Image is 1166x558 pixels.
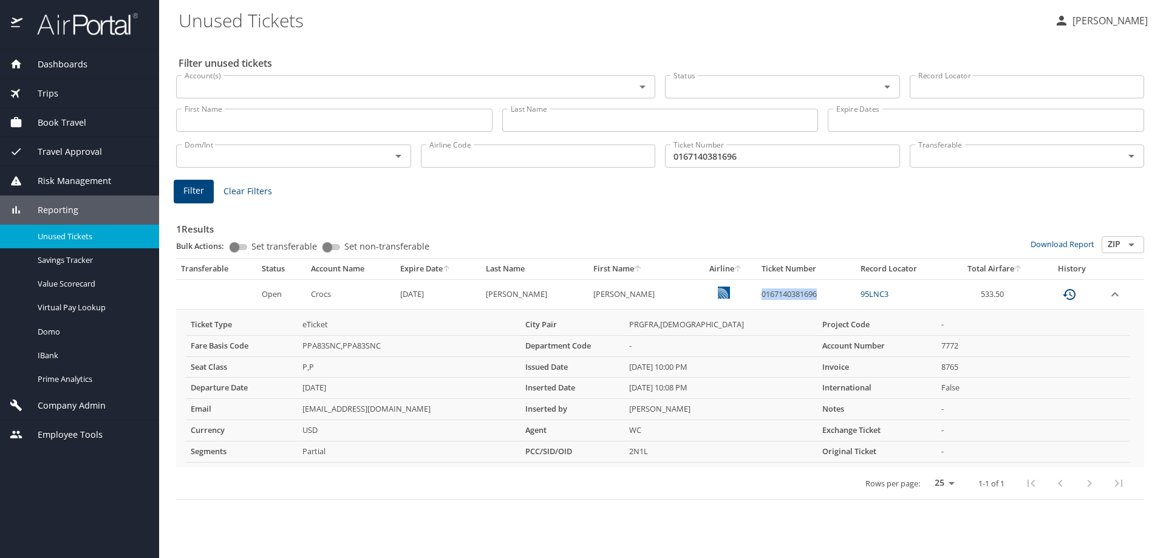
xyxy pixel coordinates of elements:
[298,420,520,441] td: USD
[520,315,624,335] th: City Pair
[11,12,24,36] img: icon-airportal.png
[223,184,272,199] span: Clear Filters
[757,259,856,279] th: Ticket Number
[757,279,856,309] td: 0167140381696
[520,420,624,441] th: Agent
[186,356,298,378] th: Seat Class
[1123,148,1140,165] button: Open
[936,335,1130,356] td: 7772
[520,378,624,399] th: Inserted Date
[925,474,959,492] select: rows per page
[298,315,520,335] td: eTicket
[936,399,1130,420] td: -
[936,420,1130,441] td: -
[624,335,817,356] td: -
[395,259,481,279] th: Expire Date
[817,441,936,463] th: Original Ticket
[481,259,588,279] th: Last Name
[176,215,1144,236] h3: 1 Results
[624,315,817,335] td: PRGFRA,[DEMOGRAPHIC_DATA]
[38,326,145,338] span: Domo
[390,148,407,165] button: Open
[186,335,298,356] th: Fare Basis Code
[879,78,896,95] button: Open
[395,279,481,309] td: [DATE]
[22,399,106,412] span: Company Admin
[257,259,306,279] th: Status
[1049,10,1153,32] button: [PERSON_NAME]
[481,279,588,309] td: [PERSON_NAME]
[306,279,395,309] td: Crocs
[634,265,643,273] button: sort
[22,145,102,158] span: Travel Approval
[624,441,817,463] td: 2N1L
[1123,236,1140,253] button: Open
[856,259,949,279] th: Record Locator
[22,58,87,71] span: Dashboards
[1014,265,1023,273] button: sort
[718,287,730,299] img: United Airlines
[38,350,145,361] span: IBank
[624,356,817,378] td: [DATE] 10:00 PM
[817,315,936,335] th: Project Code
[186,441,298,463] th: Segments
[176,259,1144,500] table: custom pagination table
[734,265,743,273] button: sort
[38,231,145,242] span: Unused Tickets
[936,441,1130,463] td: -
[344,242,429,251] span: Set non-transferable
[817,378,936,399] th: International
[22,174,111,188] span: Risk Management
[186,399,298,420] th: Email
[624,378,817,399] td: [DATE] 10:08 PM
[520,399,624,420] th: Inserted by
[978,480,1004,488] p: 1-1 of 1
[520,356,624,378] th: Issued Date
[174,180,214,203] button: Filter
[1041,259,1103,279] th: History
[186,378,298,399] th: Departure Date
[181,264,252,274] div: Transferable
[183,183,204,199] span: Filter
[298,356,520,378] td: P,P
[22,116,86,129] span: Book Travel
[936,356,1130,378] td: 8765
[817,356,936,378] th: Invoice
[257,279,306,309] td: Open
[219,180,277,203] button: Clear Filters
[817,335,936,356] th: Account Number
[298,441,520,463] td: Partial
[936,378,1130,399] td: False
[936,315,1130,335] td: -
[861,288,888,299] a: 95LNC3
[588,259,696,279] th: First Name
[22,203,78,217] span: Reporting
[520,335,624,356] th: Department Code
[176,240,234,251] p: Bulk Actions:
[38,302,145,313] span: Virtual Pay Lookup
[443,265,451,273] button: sort
[949,279,1041,309] td: 533.50
[298,335,520,356] td: PPA83SNC,PPA83SNC
[624,420,817,441] td: WC
[520,441,624,463] th: PCC/SID/OID
[179,53,1147,73] h2: Filter unused tickets
[38,373,145,385] span: Prime Analytics
[306,259,395,279] th: Account Name
[186,420,298,441] th: Currency
[865,480,920,488] p: Rows per page:
[817,399,936,420] th: Notes
[186,315,298,335] th: Ticket Type
[634,78,651,95] button: Open
[1069,13,1148,28] p: [PERSON_NAME]
[38,278,145,290] span: Value Scorecard
[179,1,1045,39] h1: Unused Tickets
[186,315,1130,463] table: more info about unused tickets
[624,399,817,420] td: [PERSON_NAME]
[22,87,58,100] span: Trips
[588,279,696,309] td: [PERSON_NAME]
[1031,239,1094,250] a: Download Report
[298,378,520,399] td: [DATE]
[949,259,1041,279] th: Total Airfare
[251,242,317,251] span: Set transferable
